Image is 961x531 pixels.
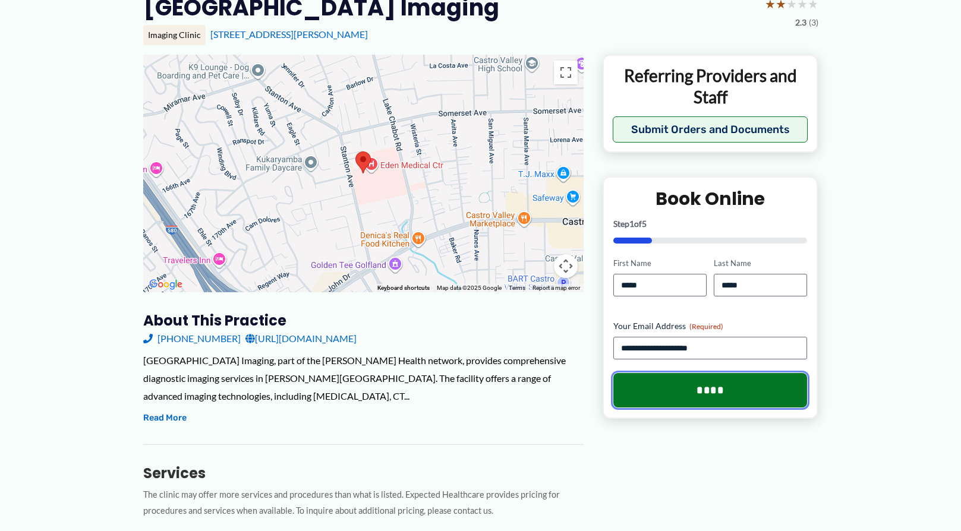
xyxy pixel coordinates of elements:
[377,284,430,292] button: Keyboard shortcuts
[143,487,584,519] p: The clinic may offer more services and procedures than what is listed. Expected Healthcare provid...
[613,258,707,269] label: First Name
[613,220,808,228] p: Step of
[509,285,525,291] a: Terms (opens in new tab)
[143,464,584,482] h3: Services
[629,219,634,229] span: 1
[613,320,808,332] label: Your Email Address
[613,116,808,143] button: Submit Orders and Documents
[143,25,206,45] div: Imaging Clinic
[143,411,187,425] button: Read More
[143,330,241,347] a: [PHONE_NUMBER]
[143,311,584,330] h3: About this practice
[613,187,808,210] h2: Book Online
[642,219,647,229] span: 5
[146,277,185,292] img: Google
[795,15,806,30] span: 2.3
[143,352,584,404] div: [GEOGRAPHIC_DATA] Imaging, part of the [PERSON_NAME] Health network, provides comprehensive diagn...
[809,15,818,30] span: (3)
[554,254,578,278] button: Map camera controls
[146,277,185,292] a: Open this area in Google Maps (opens a new window)
[210,29,368,40] a: [STREET_ADDRESS][PERSON_NAME]
[554,61,578,84] button: Toggle fullscreen view
[714,258,807,269] label: Last Name
[689,322,723,331] span: (Required)
[533,285,580,291] a: Report a map error
[245,330,357,347] a: [URL][DOMAIN_NAME]
[437,285,502,291] span: Map data ©2025 Google
[613,65,808,108] p: Referring Providers and Staff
